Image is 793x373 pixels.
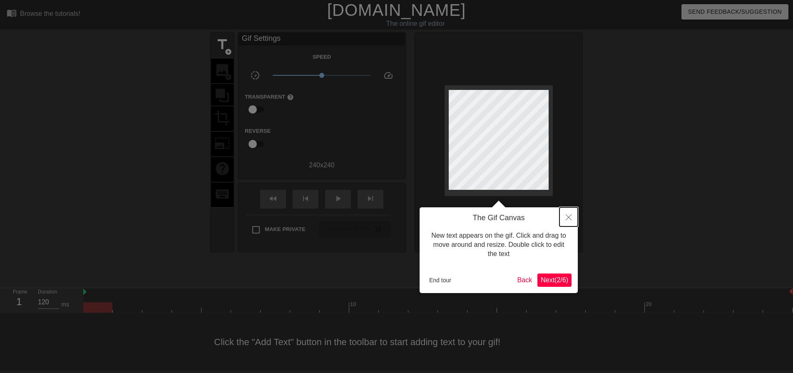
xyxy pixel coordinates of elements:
button: Back [514,274,536,287]
button: Close [559,207,578,226]
span: Next ( 2 / 6 ) [541,276,568,283]
div: New text appears on the gif. Click and drag to move around and resize. Double click to edit the text [426,223,572,267]
button: End tour [426,274,455,286]
button: Next [537,274,572,287]
h4: The Gif Canvas [426,214,572,223]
